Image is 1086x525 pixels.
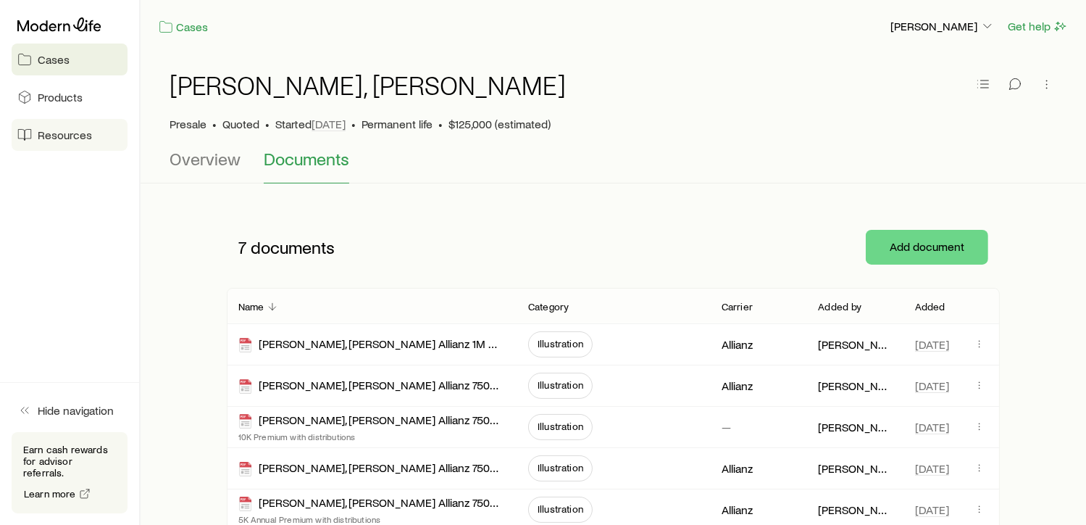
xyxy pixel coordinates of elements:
[722,301,753,313] p: Carrier
[251,237,335,257] span: documents
[238,301,264,313] p: Name
[12,394,128,426] button: Hide navigation
[238,336,505,353] div: [PERSON_NAME], [PERSON_NAME] Allianz 1M DB 1035 only
[38,90,83,104] span: Products
[38,52,70,67] span: Cases
[238,460,505,477] div: [PERSON_NAME], [PERSON_NAME] Allianz 750K DB 1035 and 5K annual premium
[538,338,583,350] span: Illustration
[12,432,128,513] div: Earn cash rewards for advisor referrals.Learn more
[915,420,949,434] span: [DATE]
[866,230,988,265] button: Add document
[264,149,349,169] span: Documents
[23,444,116,479] p: Earn cash rewards for advisor referrals.
[351,117,356,131] span: •
[158,19,209,36] a: Cases
[222,117,259,131] span: Quoted
[1007,18,1069,35] button: Get help
[818,337,891,352] p: [PERSON_NAME]
[818,503,891,517] p: [PERSON_NAME]
[818,379,891,393] p: [PERSON_NAME]
[915,337,949,352] span: [DATE]
[915,379,949,393] span: [DATE]
[12,81,128,113] a: Products
[528,301,569,313] p: Category
[238,378,505,394] div: [PERSON_NAME], [PERSON_NAME] Allianz 750K DB 1035 and 10K annual premium
[538,462,583,474] span: Illustration
[448,117,551,131] span: $125,000 (estimated)
[212,117,217,131] span: •
[915,301,945,313] p: Added
[362,117,433,131] span: Permanent life
[538,421,583,432] span: Illustration
[238,237,246,257] span: 7
[890,19,995,33] p: [PERSON_NAME]
[12,44,128,75] a: Cases
[12,119,128,151] a: Resources
[238,431,505,442] p: 10K Premium with distributions
[538,379,583,391] span: Illustration
[915,461,949,476] span: [DATE]
[170,70,566,99] h1: [PERSON_NAME], [PERSON_NAME]
[312,117,346,131] span: [DATE]
[538,503,583,515] span: Illustration
[24,489,76,499] span: Learn more
[722,379,753,393] p: Allianz
[818,461,891,476] p: [PERSON_NAME]
[170,117,206,131] p: Presale
[238,513,505,525] p: 5K Annual Premium with distributions
[170,149,1057,183] div: Case details tabs
[238,495,505,512] div: [PERSON_NAME], [PERSON_NAME] Allianz 750K DB 1035 and 5K annual premium with distributions
[38,128,92,142] span: Resources
[238,413,505,429] div: [PERSON_NAME], [PERSON_NAME] Allianz 750K DB 1035 and 10K annual premium with distributions
[722,461,753,476] p: Allianz
[890,18,995,36] button: [PERSON_NAME]
[170,149,241,169] span: Overview
[438,117,443,131] span: •
[915,503,949,517] span: [DATE]
[722,503,753,517] p: Allianz
[275,117,346,131] p: Started
[722,420,731,434] p: —
[818,301,861,313] p: Added by
[818,420,891,434] p: [PERSON_NAME]
[265,117,270,131] span: •
[722,337,753,352] p: Allianz
[38,403,114,418] span: Hide navigation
